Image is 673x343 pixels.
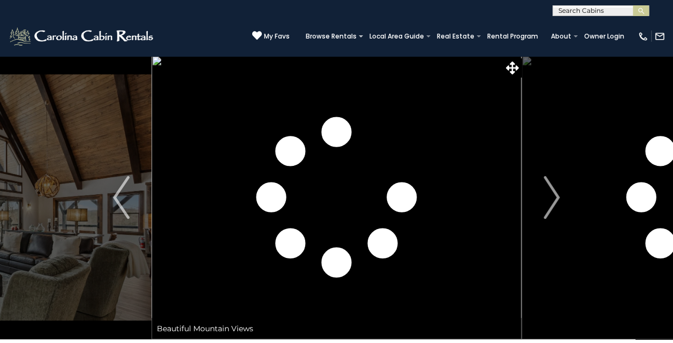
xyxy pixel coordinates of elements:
[300,29,362,44] a: Browse Rentals
[432,29,480,44] a: Real Estate
[638,31,648,42] img: phone-regular-white.png
[264,32,290,41] span: My Favs
[521,56,581,339] button: Next
[482,29,543,44] a: Rental Program
[152,318,521,339] div: Beautiful Mountain Views
[91,56,151,339] button: Previous
[546,29,577,44] a: About
[364,29,429,44] a: Local Area Guide
[579,29,630,44] a: Owner Login
[543,176,559,219] img: arrow
[252,31,290,42] a: My Favs
[654,31,665,42] img: mail-regular-white.png
[113,176,129,219] img: arrow
[8,26,156,47] img: White-1-2.png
